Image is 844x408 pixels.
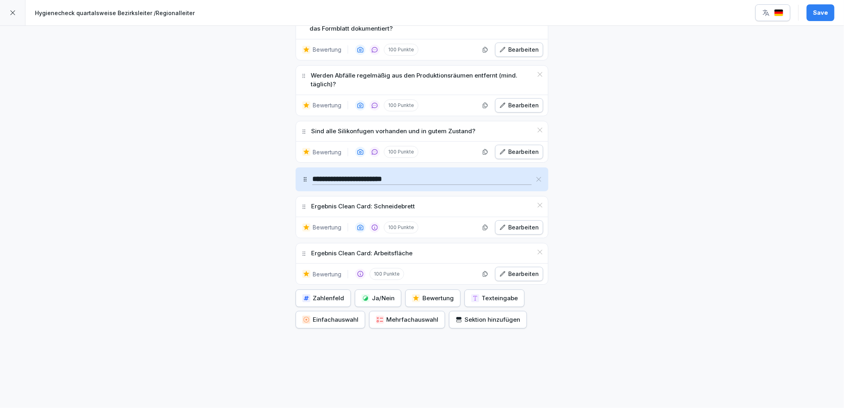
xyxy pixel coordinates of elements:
[495,145,543,159] button: Bearbeiten
[384,44,418,56] p: 100 Punkte
[384,99,418,111] p: 100 Punkte
[412,294,454,303] div: Bewertung
[355,289,401,307] button: Ja/Nein
[405,289,461,307] button: Bewertung
[495,220,543,235] button: Bearbeiten
[384,146,418,158] p: 100 Punkte
[449,311,527,328] button: Sektion hinzufügen
[384,221,418,233] p: 100 Punkte
[774,9,784,17] img: de.svg
[495,267,543,281] button: Bearbeiten
[456,315,520,324] div: Sektion hinzufügen
[471,294,518,303] div: Texteingabe
[313,148,341,156] p: Bewertung
[499,270,539,278] div: Bearbeiten
[495,43,543,57] button: Bearbeiten
[807,4,834,21] button: Save
[302,294,344,303] div: Zahlenfeld
[296,289,351,307] button: Zahlenfeld
[499,148,539,156] div: Bearbeiten
[311,249,412,258] p: Ergebnis Clean Card: Arbeitsfläche
[370,268,404,280] p: 100 Punkte
[813,8,828,17] div: Save
[311,202,415,211] p: Ergebnis Clean Card: Schneidebrett
[362,294,395,303] div: Ja/Nein
[35,9,195,17] p: Hygienecheck quartalsweise Bezirksleiter /Regionalleiter
[495,98,543,113] button: Bearbeiten
[302,315,358,324] div: Einfachauswahl
[313,45,341,54] p: Bewertung
[313,223,341,231] p: Bewertung
[313,101,341,109] p: Bewertung
[311,71,533,89] p: Werden Abfälle regelmäßig aus den Produktionsräumen entfernt (mind. täglich)?
[369,311,445,328] button: Mehrfachauswahl
[499,223,539,232] div: Bearbeiten
[499,101,539,110] div: Bearbeiten
[296,311,365,328] button: Einfachauswahl
[376,315,438,324] div: Mehrfachauswahl
[499,45,539,54] div: Bearbeiten
[311,127,475,136] p: Sind alle Silikonfugen vorhanden und in gutem Zustand?
[465,289,525,307] button: Texteingabe
[313,270,341,278] p: Bewertung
